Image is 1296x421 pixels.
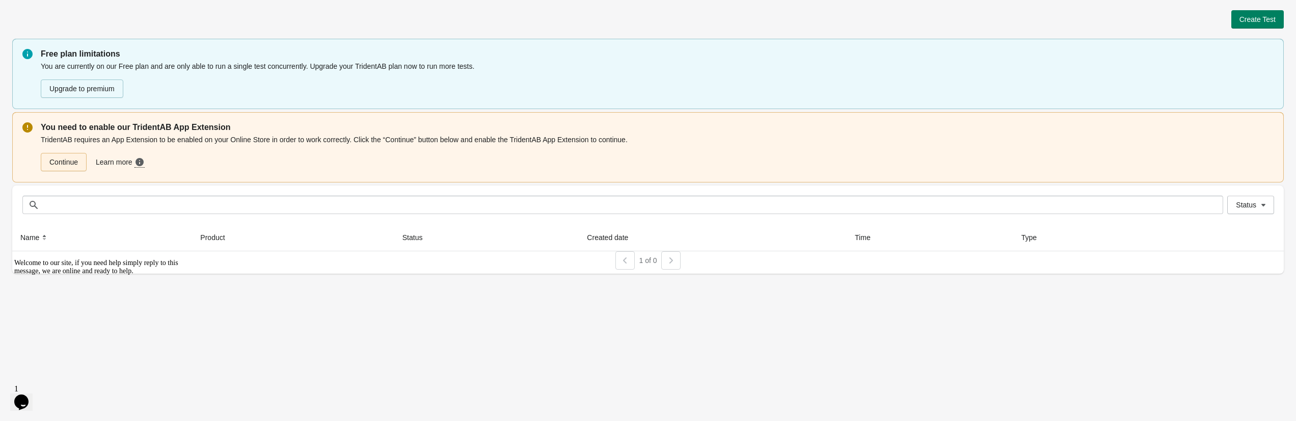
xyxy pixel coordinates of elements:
button: Created date [583,228,642,247]
div: TridentAB requires an App Extension to be enabled on your Online Store in order to work correctly... [41,134,1274,172]
p: Free plan limitations [41,48,1274,60]
button: Upgrade to premium [41,80,123,98]
button: Status [1227,196,1274,214]
p: You need to enable our TridentAB App Extension [41,121,1274,134]
button: Product [196,228,239,247]
span: Welcome to our site, if you need help simply reply to this message, we are online and ready to help. [4,4,168,20]
iframe: chat widget [10,380,43,411]
div: Welcome to our site, if you need help simply reply to this message, we are online and ready to help. [4,4,187,20]
iframe: chat widget [10,255,194,375]
span: Create Test [1239,15,1276,23]
span: 1 of 0 [639,256,657,265]
span: Learn more [96,157,134,168]
button: Time [851,228,885,247]
button: Create Test [1231,10,1284,29]
button: Type [1017,228,1051,247]
span: Status [1236,201,1256,209]
a: Learn more [92,153,151,172]
button: Status [398,228,437,247]
div: You are currently on our Free plan and are only able to run a single test concurrently. Upgrade y... [41,60,1274,99]
button: Name [16,228,53,247]
a: Continue [41,153,87,171]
